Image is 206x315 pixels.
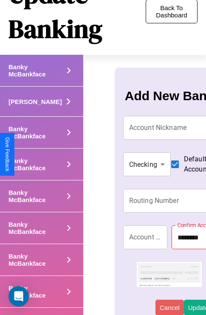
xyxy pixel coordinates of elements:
h4: Banky McBankface [8,125,63,140]
h4: [PERSON_NAME] [8,98,62,105]
div: Open Intercom Messenger [8,286,29,307]
h4: Banky McBankface [8,284,63,299]
img: check [137,262,202,287]
h4: Banky McBankface [8,189,63,203]
h4: Banky McBankface [8,221,63,235]
h4: Banky McBankface [8,157,63,172]
h4: Banky McBankface [8,253,63,267]
div: Give Feedback [4,137,10,172]
div: Checking [123,152,171,176]
h4: Banky McBankface [8,63,63,78]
